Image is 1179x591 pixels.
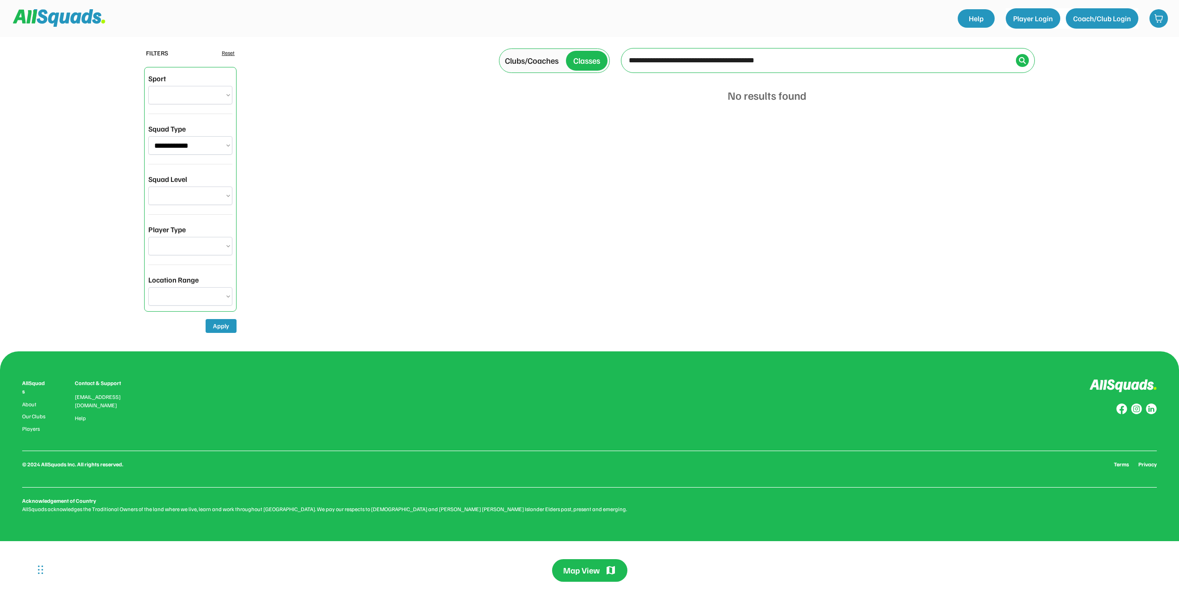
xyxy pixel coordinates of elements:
div: AllSquads [22,379,47,396]
div: Map View [563,565,600,576]
div: Location Range [148,274,199,285]
div: Squad Level [148,174,187,185]
div: No results found [499,88,1035,103]
img: shopping-cart-01%20%281%29.svg [1154,14,1163,23]
a: Help [75,415,86,422]
img: Icon%20%2838%29.svg [1019,57,1026,64]
div: FILTERS [146,48,168,58]
a: Players [22,426,47,432]
div: Reset [222,49,235,57]
a: Our Clubs [22,413,47,420]
div: [EMAIL_ADDRESS][DOMAIN_NAME] [75,393,132,410]
a: Privacy [1138,460,1157,469]
button: Apply [206,319,237,333]
div: AllSquads acknowledges the Traditional Owners of the land where we live, learn and work throughou... [22,505,1157,513]
a: Help [958,9,995,28]
div: Acknowledgement of Country [22,497,96,505]
img: Group%20copy%208.svg [1116,404,1127,415]
a: About [22,401,47,408]
div: Squad Type [148,123,186,134]
div: © 2024 AllSquads Inc. All rights reserved. [22,460,123,469]
div: Clubs/Coaches [505,54,559,67]
button: Coach/Club Login [1066,8,1138,29]
div: Contact & Support [75,379,132,387]
div: Sport [148,73,166,84]
img: Squad%20Logo.svg [13,9,105,27]
img: Group%20copy%206.svg [1146,404,1157,415]
img: Logo%20inverted.svg [1089,379,1157,392]
a: Terms [1114,460,1129,469]
div: Classes [573,54,600,67]
button: Player Login [1006,8,1060,29]
div: Player Type [148,224,186,235]
img: Group%20copy%207.svg [1131,404,1142,415]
